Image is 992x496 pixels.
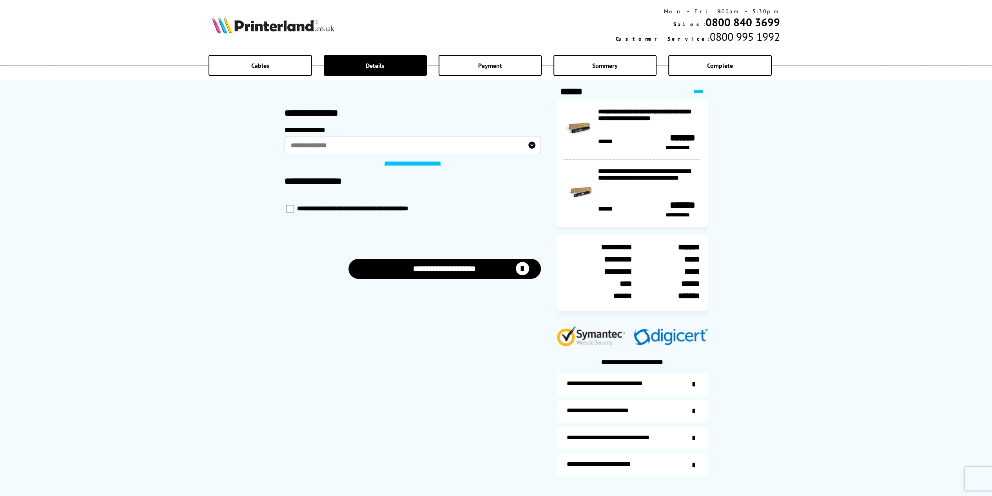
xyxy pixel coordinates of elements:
span: Cables [251,62,269,69]
a: secure-website [557,454,708,476]
span: Sales: [673,21,705,28]
img: Printerland Logo [212,16,334,34]
span: Summary [592,62,618,69]
a: 0800 840 3699 [705,15,780,29]
span: Payment [478,62,502,69]
span: Customer Service: [616,35,710,42]
span: Details [366,62,384,69]
a: additional-cables [557,427,708,449]
a: items-arrive [557,400,708,422]
span: 0800 995 1992 [710,29,780,44]
a: additional-ink [557,373,708,395]
span: Complete [707,62,733,69]
div: Mon - Fri 9:00am - 5:30pm [616,8,780,15]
